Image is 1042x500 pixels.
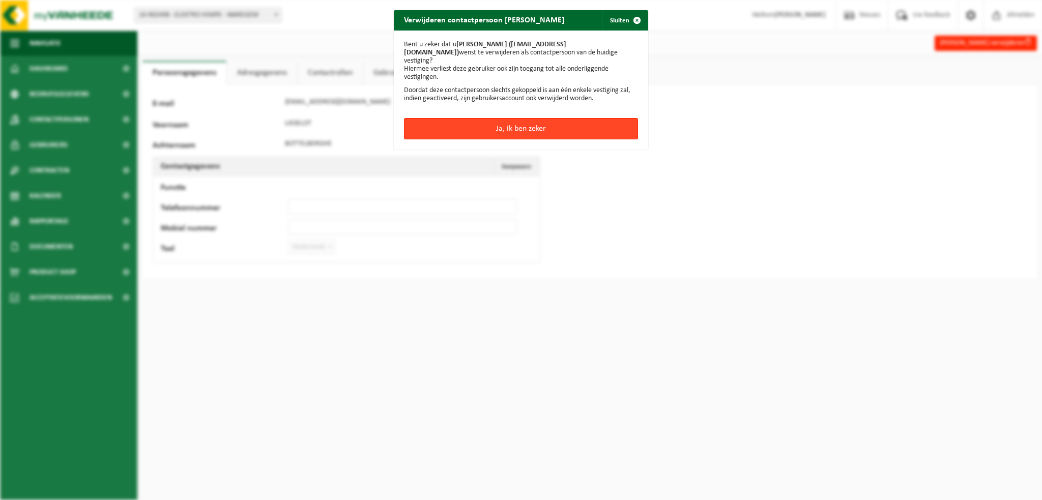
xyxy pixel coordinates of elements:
strong: [PERSON_NAME] ([EMAIL_ADDRESS][DOMAIN_NAME]) [404,41,566,56]
h2: Verwijderen contactpersoon [PERSON_NAME] [394,10,574,30]
button: Ja, ik ben zeker [404,118,638,139]
p: Bent u zeker dat u wenst te verwijderen als contactpersoon van de huidige vestiging? Hiermee verl... [404,41,638,81]
p: Doordat deze contactpersoon slechts gekoppeld is aan één enkele vestiging zal, indien geactiveerd... [404,86,638,103]
button: Sluiten [602,10,647,31]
